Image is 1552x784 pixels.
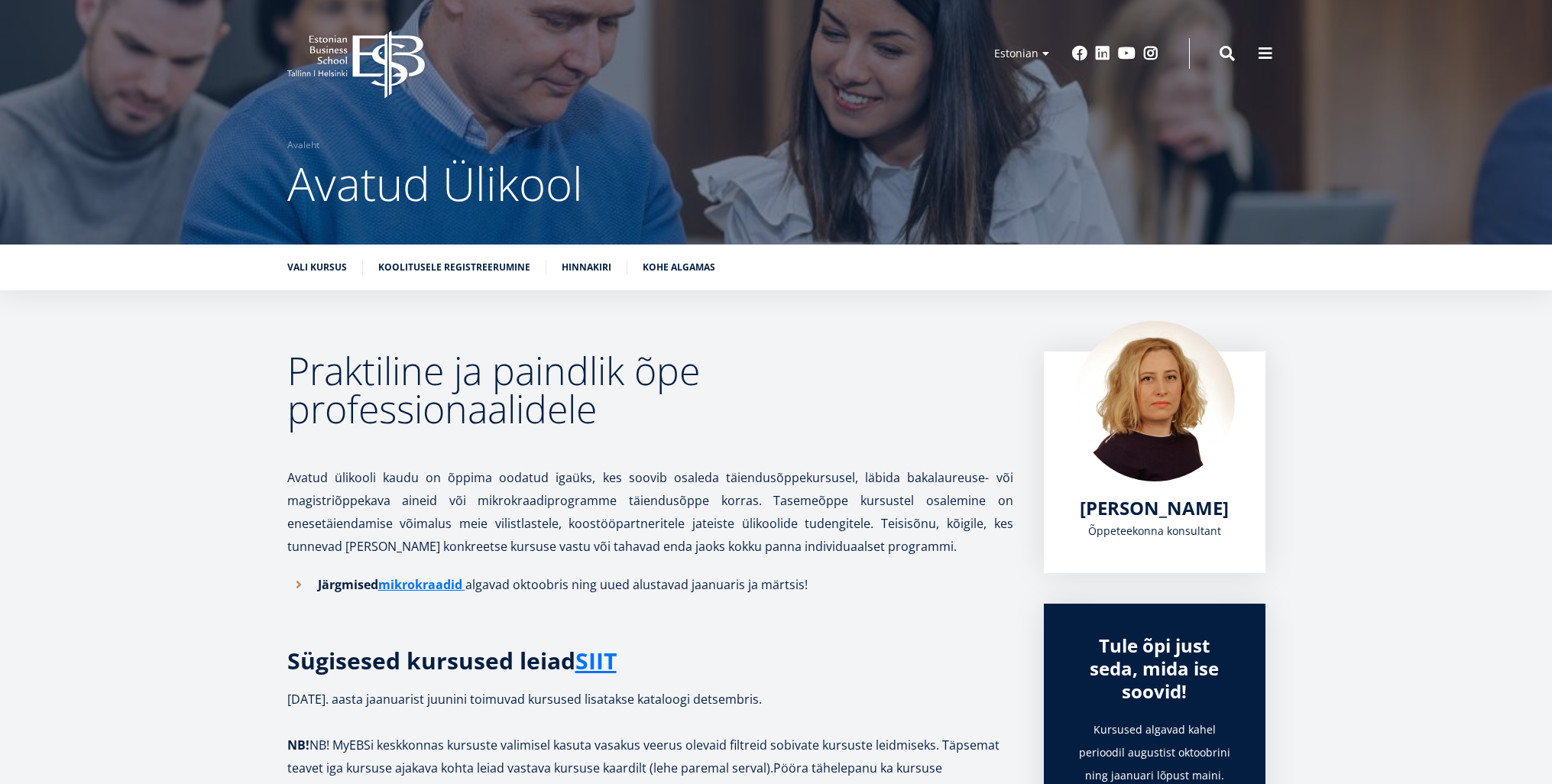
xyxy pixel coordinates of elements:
li: algavad oktoobris ning uued alustavad jaanuaris ja märtsis! [287,573,1013,596]
div: Tule õpi just seda, mida ise soovid! [1074,634,1235,703]
a: Hinnakiri [562,260,611,275]
span: Avatud Ülikool [287,152,583,215]
a: Vali kursus [287,260,347,275]
a: ikrokraadid [390,573,462,596]
strong: NB! [287,737,309,753]
strong: Sügisesed kursused leiad [287,645,617,676]
a: Youtube [1118,46,1136,61]
div: Õppeteekonna konsultant [1074,520,1235,543]
a: SIIT [575,650,617,672]
span: [PERSON_NAME] [1080,495,1229,520]
img: Kadri Osula Learning Journey Advisor [1074,321,1235,481]
a: Koolitusele registreerumine [378,260,530,275]
strong: Järgmised [318,576,465,593]
a: Linkedin [1095,46,1110,61]
a: Kohe algamas [643,260,715,275]
a: [PERSON_NAME] [1080,497,1229,520]
p: Avatud ülikooli kaudu on õppima oodatud igaüks, kes soovib osaleda täiendusõppekursusel, läbida b... [287,443,1013,558]
a: Instagram [1143,46,1158,61]
a: Avaleht [287,138,319,153]
a: Facebook [1072,46,1087,61]
h2: Praktiline ja paindlik õpe professionaalidele [287,352,1013,428]
a: m [378,573,390,596]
